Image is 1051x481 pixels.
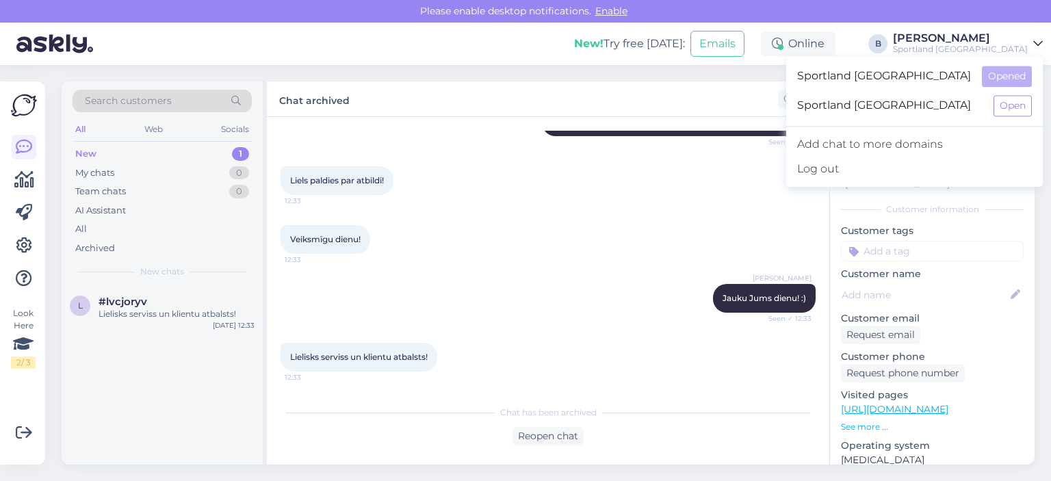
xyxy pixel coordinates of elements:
div: My chats [75,166,114,180]
div: Look Here [11,307,36,369]
div: Reopen chat [512,427,584,445]
div: Archived [75,242,115,255]
div: 0 [229,166,249,180]
a: [URL][DOMAIN_NAME] [841,403,948,415]
span: Liels paldies par atbildi! [290,175,384,185]
a: [PERSON_NAME]Sportland [GEOGRAPHIC_DATA] [893,33,1043,55]
div: All [73,120,88,138]
div: Try free [DATE]: [574,36,685,52]
p: Visited pages [841,388,1024,402]
span: Search customers [85,94,172,108]
div: Sportland [GEOGRAPHIC_DATA] [893,44,1028,55]
p: Customer tags [841,224,1024,238]
p: Customer name [841,267,1024,281]
div: Log out [786,157,1043,181]
span: Veiksmīgu dienu! [290,234,361,244]
span: #lvcjoryv [99,296,147,308]
p: Customer email [841,311,1024,326]
div: 2 / 3 [11,356,36,369]
span: Seen ✓ 12:33 [760,313,812,324]
span: 12:33 [285,372,336,382]
img: Askly Logo [11,92,37,118]
input: Add name [842,287,1008,302]
div: Customer [778,92,831,106]
span: l [78,300,83,311]
span: [PERSON_NAME] [753,273,812,283]
div: B [868,34,887,53]
div: Customer information [841,203,1024,216]
div: Web [142,120,166,138]
span: Enable [591,5,632,17]
div: AI Assistant [75,204,126,218]
span: Chat has been archived [500,406,597,419]
label: Chat archived [279,90,350,108]
div: 0 [229,185,249,198]
b: New! [574,37,604,50]
span: 12:33 [285,255,336,265]
span: Lielisks serviss un klientu atbalsts! [290,352,428,362]
p: Operating system [841,439,1024,453]
p: [MEDICAL_DATA] [841,453,1024,467]
span: 12:33 [285,196,336,206]
span: Jauku Jums dienu! :) [723,293,806,303]
span: Seen ✓ 12:33 [760,137,812,147]
div: New [75,147,96,161]
button: Open [994,95,1032,116]
div: Socials [218,120,252,138]
div: Online [761,31,835,56]
span: Sportland [GEOGRAPHIC_DATA] [797,95,983,116]
button: Opened [982,66,1032,87]
div: Request phone number [841,364,965,382]
button: Emails [690,31,744,57]
input: Add a tag [841,241,1024,261]
p: Customer phone [841,350,1024,364]
div: Team chats [75,185,126,198]
p: See more ... [841,421,1024,433]
div: Request email [841,326,920,344]
div: All [75,222,87,236]
div: 1 [232,147,249,161]
span: Sportland [GEOGRAPHIC_DATA] [797,66,971,87]
div: [PERSON_NAME] [893,33,1028,44]
div: [DATE] 12:33 [213,320,255,330]
div: Lielisks serviss un klientu atbalsts! [99,308,255,320]
a: Add chat to more domains [786,132,1043,157]
span: New chats [140,265,184,278]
